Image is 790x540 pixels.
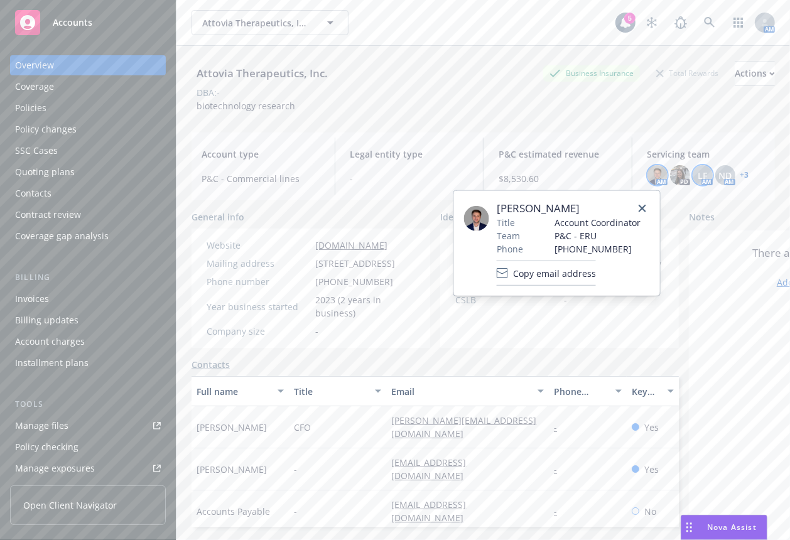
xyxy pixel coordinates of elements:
[513,266,596,279] span: Copy email address
[15,310,78,330] div: Billing updates
[554,463,567,475] a: -
[10,183,166,203] a: Contacts
[15,55,54,75] div: Overview
[497,229,520,242] span: Team
[289,376,386,406] button: Title
[15,119,77,139] div: Policy changes
[10,119,166,139] a: Policy changes
[647,148,766,161] span: Servicing team
[207,300,310,313] div: Year business started
[497,261,596,286] button: Copy email address
[391,385,530,398] div: Email
[315,239,387,251] a: [DOMAIN_NAME]
[315,325,318,338] span: -
[10,98,166,118] a: Policies
[207,325,310,338] div: Company size
[15,141,58,161] div: SSC Cases
[10,162,166,182] a: Quoting plans
[639,10,664,35] a: Stop snowing
[197,100,295,112] span: biotechnology research
[197,463,267,476] span: [PERSON_NAME]
[197,385,270,398] div: Full name
[627,376,679,406] button: Key contact
[718,169,732,182] span: ND
[635,201,650,216] a: close
[499,148,617,161] span: P&C estimated revenue
[202,148,320,161] span: Account type
[386,376,549,406] button: Email
[681,515,767,540] button: Nova Assist
[197,86,220,99] div: DBA: -
[10,310,166,330] a: Billing updates
[740,171,749,179] a: +3
[294,421,311,434] span: CFO
[497,216,515,229] span: Title
[391,499,473,524] a: [EMAIL_ADDRESS][DOMAIN_NAME]
[681,516,697,539] div: Drag to move
[440,210,484,224] span: Identifiers
[549,376,627,406] button: Phone number
[15,77,54,97] div: Coverage
[207,257,310,270] div: Mailing address
[15,353,89,373] div: Installment plans
[53,18,92,28] span: Accounts
[15,98,46,118] div: Policies
[15,183,51,203] div: Contacts
[650,65,725,81] div: Total Rewards
[10,332,166,352] a: Account charges
[350,172,468,185] span: -
[455,293,559,306] div: CSLB
[555,242,641,256] span: [PHONE_NUMBER]
[10,437,166,457] a: Policy checking
[15,332,85,352] div: Account charges
[15,205,81,225] div: Contract review
[10,458,166,478] a: Manage exposures
[23,499,117,512] span: Open Client Navigator
[202,16,311,30] span: Attovia Therapeutics, Inc.
[697,10,722,35] a: Search
[10,141,166,161] a: SSC Cases
[315,275,393,288] span: [PHONE_NUMBER]
[315,257,395,270] span: [STREET_ADDRESS]
[197,421,267,434] span: [PERSON_NAME]
[644,421,659,434] span: Yes
[497,242,523,256] span: Phone
[499,172,617,185] span: $8,530.60
[554,505,567,517] a: -
[15,289,49,309] div: Invoices
[726,10,751,35] a: Switch app
[294,463,297,476] span: -
[197,505,270,518] span: Accounts Payable
[315,293,415,320] span: 2023 (2 years in business)
[543,65,640,81] div: Business Insurance
[207,275,310,288] div: Phone number
[192,210,244,224] span: General info
[207,239,310,252] div: Website
[464,206,489,231] img: employee photo
[564,293,567,306] span: -
[735,61,775,86] button: Actions
[15,437,78,457] div: Policy checking
[15,458,95,478] div: Manage exposures
[192,10,349,35] button: Attovia Therapeutics, Inc.
[15,226,109,246] div: Coverage gap analysis
[555,216,641,229] span: Account Coordinator
[554,385,608,398] div: Phone number
[391,456,473,482] a: [EMAIL_ADDRESS][DOMAIN_NAME]
[698,169,707,182] span: LF
[555,229,641,242] span: P&C - ERU
[10,353,166,373] a: Installment plans
[10,271,166,284] div: Billing
[647,165,668,185] img: photo
[10,55,166,75] a: Overview
[294,505,297,518] span: -
[668,10,693,35] a: Report a Bug
[350,148,468,161] span: Legal entity type
[10,205,166,225] a: Contract review
[10,398,166,411] div: Tools
[644,463,659,476] span: Yes
[202,172,320,185] span: P&C - Commercial lines
[644,505,656,518] span: No
[632,385,660,398] div: Key contact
